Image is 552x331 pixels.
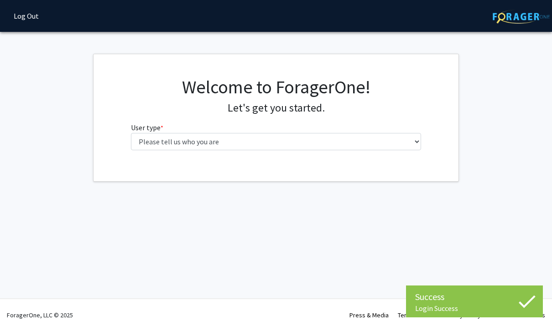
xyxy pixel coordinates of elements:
[398,311,434,319] a: Terms of Use
[415,290,534,304] div: Success
[349,311,389,319] a: Press & Media
[7,299,73,331] div: ForagerOne, LLC © 2025
[131,102,422,115] h4: Let's get you started.
[131,76,422,98] h1: Welcome to ForagerOne!
[131,122,163,133] label: User type
[493,10,550,24] img: ForagerOne Logo
[415,304,534,313] div: Login Success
